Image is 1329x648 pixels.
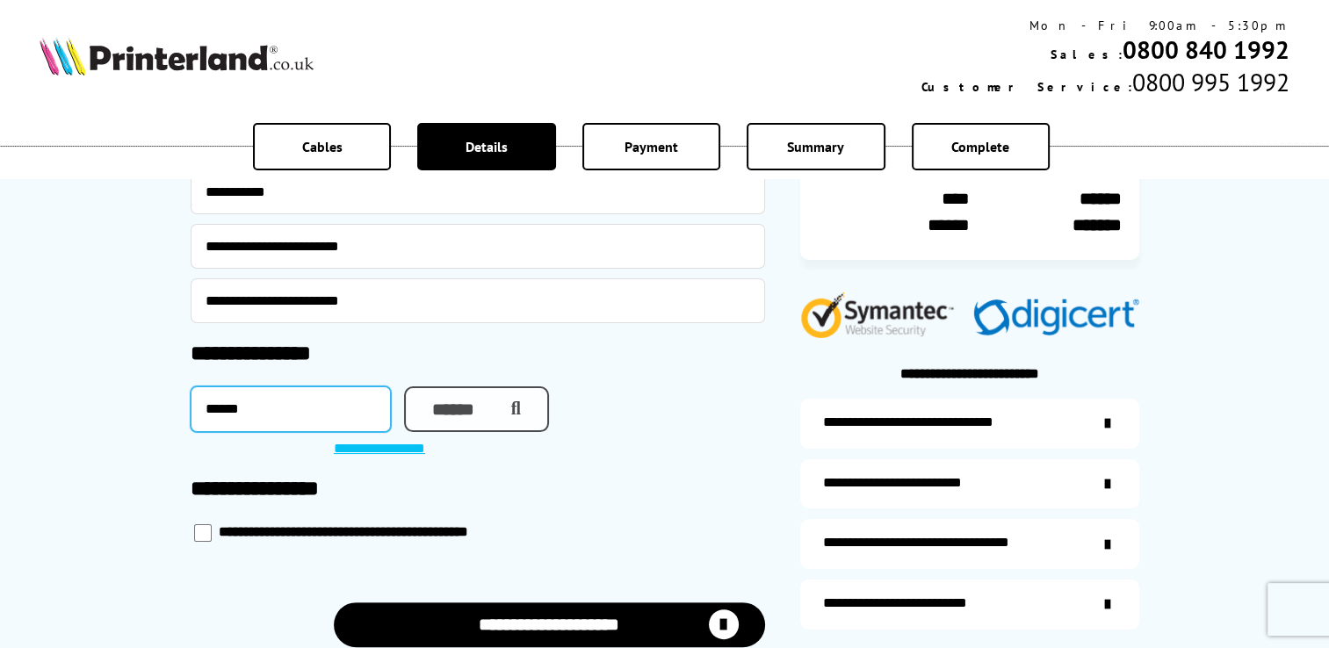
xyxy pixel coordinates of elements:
[466,138,508,155] span: Details
[1051,47,1123,62] span: Sales:
[40,37,314,76] img: Printerland Logo
[921,18,1289,33] div: Mon - Fri 9:00am - 5:30pm
[800,459,1139,509] a: items-arrive
[625,138,678,155] span: Payment
[787,138,844,155] span: Summary
[951,138,1009,155] span: Complete
[921,79,1132,95] span: Customer Service:
[800,399,1139,449] a: additional-ink
[800,580,1139,630] a: secure-website
[800,519,1139,569] a: additional-cables
[302,138,343,155] span: Cables
[1132,66,1289,98] span: 0800 995 1992
[1123,33,1289,66] a: 0800 840 1992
